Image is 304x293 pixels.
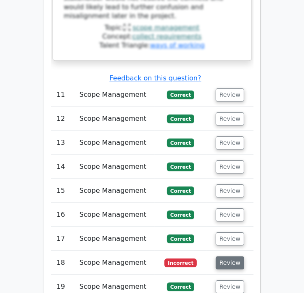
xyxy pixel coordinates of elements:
span: Correct [167,186,194,195]
button: Review [216,88,244,101]
a: collect requirements [132,32,202,40]
td: 14 [51,155,71,179]
span: Correct [167,234,194,243]
td: Scope Management [71,107,155,131]
td: Scope Management [71,83,155,107]
td: 12 [51,107,71,131]
td: 17 [51,227,71,251]
button: Review [216,208,244,221]
td: 16 [51,203,71,227]
span: Correct [167,162,194,171]
td: 11 [51,83,71,107]
button: Review [216,256,244,269]
button: Review [216,184,244,197]
button: Review [216,160,244,173]
a: Feedback on this question? [109,74,201,82]
a: scope management [132,24,199,32]
div: Topic: [59,24,246,32]
div: Talent Triangle: [59,24,246,50]
span: Correct [167,139,194,147]
button: Review [216,136,244,149]
button: Review [216,232,244,245]
td: 13 [51,131,71,155]
span: Correct [167,91,194,99]
a: ways of working [150,41,205,49]
td: Scope Management [71,251,155,275]
span: Correct [167,210,194,219]
td: Scope Management [71,203,155,227]
button: Review [216,112,244,125]
td: 15 [51,179,71,203]
span: Correct [167,282,194,291]
td: Scope Management [71,131,155,155]
div: Concept: [59,32,246,41]
td: 18 [51,251,71,275]
td: Scope Management [71,179,155,203]
span: Correct [167,115,194,123]
td: Scope Management [71,227,155,251]
td: Scope Management [71,155,155,179]
span: Incorrect [164,258,197,267]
